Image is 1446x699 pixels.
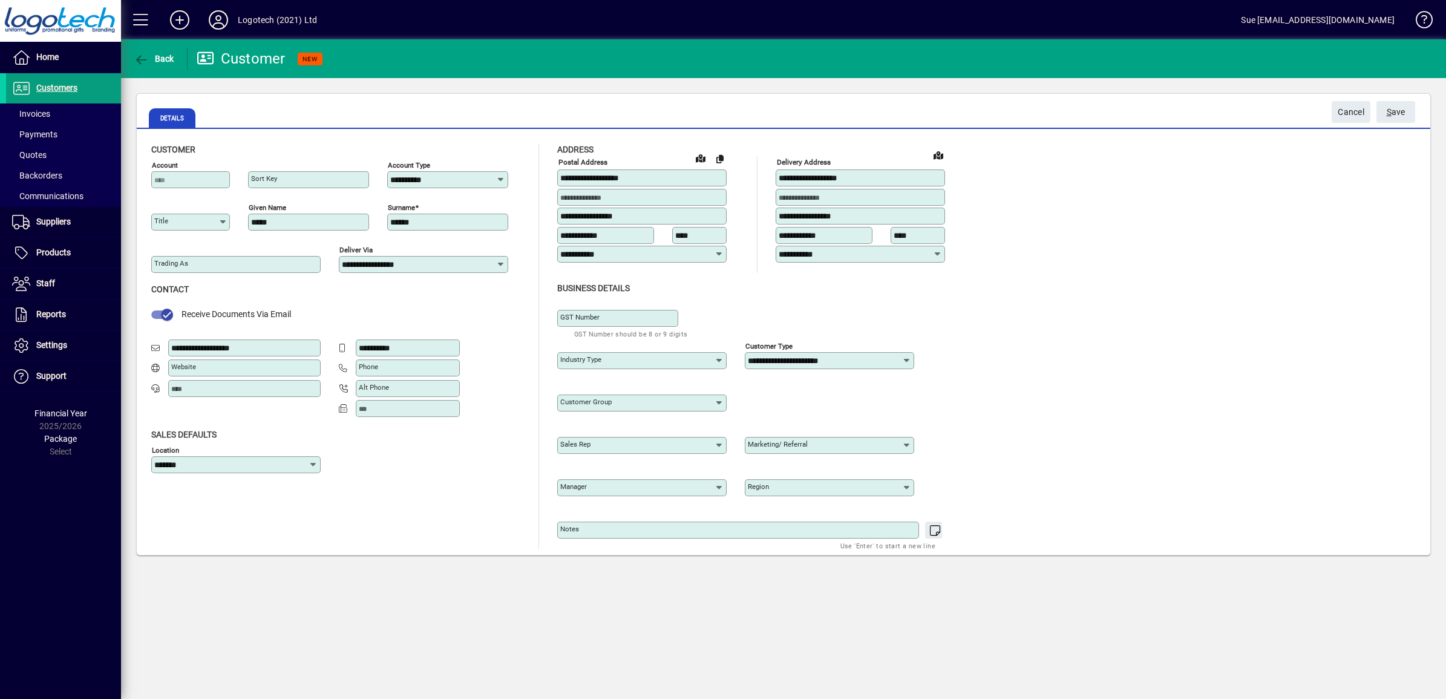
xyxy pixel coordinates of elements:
a: Quotes [6,145,121,165]
mat-label: Title [154,217,168,225]
button: Save [1376,101,1415,123]
mat-label: Alt Phone [359,383,389,392]
mat-label: Marketing/ Referral [748,440,808,448]
span: Business details [557,283,630,293]
span: Reports [36,309,66,319]
mat-hint: GST Number should be 8 or 9 digits [574,327,688,341]
span: Contact [151,284,189,294]
a: Backorders [6,165,121,186]
div: Logotech (2021) Ltd [238,10,317,30]
a: Suppliers [6,207,121,237]
span: Suppliers [36,217,71,226]
span: Customers [36,83,77,93]
span: Backorders [12,171,62,180]
span: Quotes [12,150,47,160]
span: Support [36,371,67,381]
span: Sales defaults [151,430,217,439]
span: Details [149,108,195,128]
a: Support [6,361,121,392]
a: Payments [6,124,121,145]
mat-label: Notes [560,525,579,533]
span: Settings [36,340,67,350]
mat-label: Deliver via [339,246,373,254]
mat-label: Sort key [251,174,277,183]
span: Customer [151,145,195,154]
mat-label: Surname [388,203,415,212]
button: Add [160,9,199,31]
mat-hint: Use 'Enter' to start a new line [840,539,935,553]
mat-label: Manager [560,482,587,491]
mat-label: Customer group [560,398,612,406]
a: Settings [6,330,121,361]
mat-label: Industry type [560,355,601,364]
span: Payments [12,130,57,139]
a: Knowledge Base [1407,2,1431,42]
mat-label: Given name [249,203,286,212]
span: Home [36,52,59,62]
mat-label: Account [152,161,178,169]
a: Home [6,42,121,73]
span: Financial Year [34,409,87,418]
mat-label: Account Type [388,161,430,169]
span: Cancel [1338,102,1364,122]
span: Receive Documents Via Email [182,309,291,319]
app-page-header-button: Back [121,48,188,70]
button: Back [131,48,177,70]
mat-label: Sales rep [560,440,591,448]
span: ave [1387,102,1405,122]
mat-label: GST Number [560,313,600,321]
span: Staff [36,278,55,288]
mat-label: Trading as [154,259,188,267]
mat-label: Location [152,445,179,454]
a: Invoices [6,103,121,124]
a: View on map [691,148,710,168]
a: Reports [6,300,121,330]
span: S [1387,107,1392,117]
span: Products [36,248,71,257]
mat-label: Phone [359,363,378,371]
a: Products [6,238,121,268]
mat-label: Customer type [745,341,793,350]
button: Copy to Delivery address [710,149,730,168]
span: Back [134,54,174,64]
div: Customer [197,49,286,68]
a: Staff [6,269,121,299]
a: Communications [6,186,121,206]
button: Profile [199,9,238,31]
button: Cancel [1332,101,1370,123]
mat-label: Region [748,482,769,491]
div: Sue [EMAIL_ADDRESS][DOMAIN_NAME] [1241,10,1395,30]
span: Communications [12,191,83,201]
span: Invoices [12,109,50,119]
span: NEW [303,55,318,63]
mat-label: Website [171,363,196,371]
span: Address [557,145,594,154]
a: View on map [929,145,948,165]
span: Package [44,434,77,444]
